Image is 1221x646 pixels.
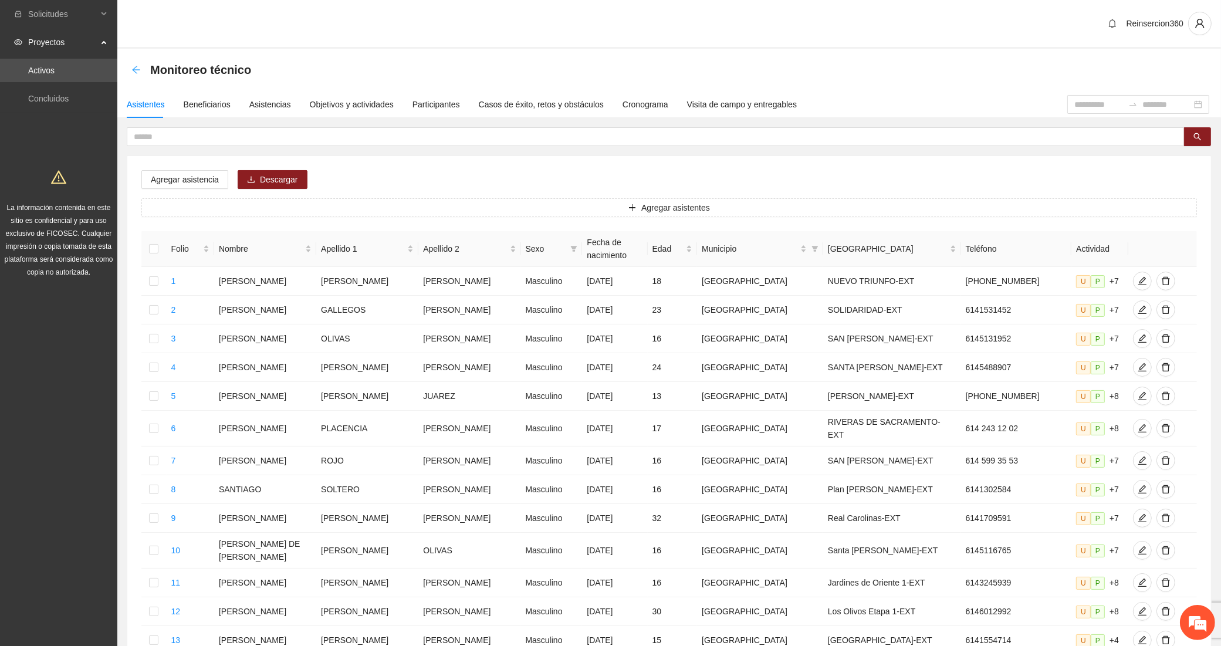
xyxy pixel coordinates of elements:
td: [DATE] [582,296,647,324]
span: Apellido 1 [321,242,405,255]
td: +8 [1071,382,1128,411]
td: Masculino [521,353,583,382]
td: Jardines de Oriente 1-EXT [823,569,961,597]
button: delete [1156,300,1175,319]
td: Masculino [521,267,583,296]
span: delete [1157,513,1175,523]
span: edit [1134,513,1151,523]
th: Apellido 2 [418,231,520,267]
span: U [1076,333,1091,346]
td: OLIVAS [418,533,520,569]
a: 13 [171,635,181,645]
td: 614 599 35 53 [961,447,1072,475]
span: P [1091,333,1105,346]
td: [PERSON_NAME] [418,504,520,533]
button: delete [1156,272,1175,290]
td: [PERSON_NAME] [418,267,520,296]
td: [GEOGRAPHIC_DATA] [697,324,823,353]
span: download [247,175,255,185]
td: 16 [648,533,698,569]
td: Los Olivos Etapa 1-EXT [823,597,961,626]
td: [DATE] [582,504,647,533]
a: 5 [171,391,176,401]
td: NUEVO TRIUNFO-EXT [823,267,961,296]
td: RIVERAS DE SACRAMENTO-EXT [823,411,961,447]
td: Masculino [521,382,583,411]
button: delete [1156,451,1175,470]
td: [PERSON_NAME] [316,382,418,411]
td: 6145116765 [961,533,1072,569]
td: [GEOGRAPHIC_DATA] [697,411,823,447]
button: delete [1156,480,1175,499]
td: Masculino [521,296,583,324]
span: Estamos en línea. [68,157,162,275]
span: delete [1157,546,1175,555]
td: [DATE] [582,382,647,411]
td: [PHONE_NUMBER] [961,382,1072,411]
a: 7 [171,456,176,465]
span: Agregar asistentes [641,201,710,214]
span: arrow-left [131,65,141,75]
td: [PERSON_NAME]-EXT [823,382,961,411]
button: Agregar asistencia [141,170,228,189]
span: delete [1157,276,1175,286]
span: U [1076,275,1091,288]
button: delete [1156,358,1175,377]
div: Minimizar ventana de chat en vivo [192,6,221,34]
td: +7 [1071,267,1128,296]
td: Masculino [521,324,583,353]
span: edit [1134,578,1151,587]
button: edit [1133,329,1152,348]
td: SAN [PERSON_NAME]-EXT [823,447,961,475]
button: delete [1156,573,1175,592]
span: Sexo [526,242,566,255]
span: edit [1134,276,1151,286]
span: P [1091,512,1105,525]
td: [PERSON_NAME] [214,353,316,382]
button: edit [1133,419,1152,438]
td: [DATE] [582,267,647,296]
span: warning [51,170,66,185]
textarea: Escriba su mensaje y pulse “Intro” [6,320,224,361]
td: [PERSON_NAME] [418,447,520,475]
button: delete [1156,509,1175,527]
span: delete [1157,607,1175,616]
span: P [1091,483,1105,496]
button: delete [1156,602,1175,621]
td: Masculino [521,475,583,504]
span: Descargar [260,173,298,186]
span: delete [1157,578,1175,587]
a: 6 [171,424,176,433]
td: [PERSON_NAME] [418,296,520,324]
td: [PERSON_NAME] [418,597,520,626]
span: U [1076,361,1091,374]
td: OLIVAS [316,324,418,353]
td: [DATE] [582,324,647,353]
td: Plan [PERSON_NAME]-EXT [823,475,961,504]
td: 30 [648,597,698,626]
td: [PHONE_NUMBER] [961,267,1072,296]
td: +7 [1071,324,1128,353]
span: eye [14,38,22,46]
td: Masculino [521,411,583,447]
td: [DATE] [582,475,647,504]
span: user [1189,18,1211,29]
td: +7 [1071,533,1128,569]
span: filter [568,240,580,258]
td: Masculino [521,447,583,475]
span: Agregar asistencia [151,173,219,186]
a: 8 [171,485,176,494]
button: delete [1156,387,1175,405]
button: user [1188,12,1212,35]
a: Concluidos [28,94,69,103]
span: edit [1134,546,1151,555]
td: 6146012992 [961,597,1072,626]
span: Solicitudes [28,2,97,26]
button: delete [1156,329,1175,348]
span: U [1076,606,1091,618]
td: [DATE] [582,533,647,569]
td: 32 [648,504,698,533]
td: [DATE] [582,411,647,447]
th: Apellido 1 [316,231,418,267]
td: JUAREZ [418,382,520,411]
